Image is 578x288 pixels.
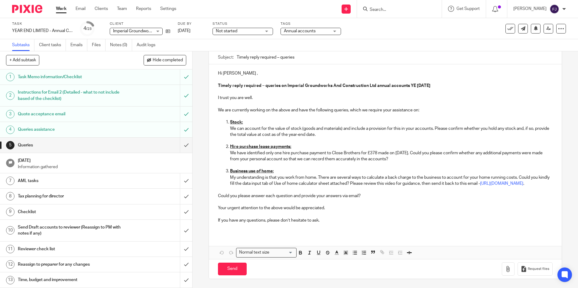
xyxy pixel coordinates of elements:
[218,193,552,199] p: Could you please answer each question and provide your answers via email?
[218,84,430,88] strong: Timely reply required – queries on Imperial Groundworks And Construction Ltd annual accounts YE [...
[6,192,15,200] div: 8
[18,192,122,201] h1: Tax planning for director
[178,29,190,33] span: [DATE]
[95,6,108,12] a: Clients
[513,6,547,12] p: [PERSON_NAME]
[238,249,271,256] span: Normal text size
[137,39,160,51] a: Audit logs
[113,29,196,33] span: Imperial Groundworks And Construction Ltd
[218,70,552,76] p: Hi [PERSON_NAME] ,
[281,21,341,26] label: Tags
[56,6,67,12] a: Work
[6,110,15,118] div: 3
[18,141,122,150] h1: Queries
[12,21,73,26] label: Task
[18,223,122,238] h1: Send Draft accounts to reviewer (Reassign to PM with notes if any)
[153,58,183,63] span: Hide completed
[213,21,273,26] label: Status
[230,120,243,124] u: Stock:
[92,39,106,51] a: Files
[18,164,187,170] p: Information gathered
[6,177,15,185] div: 7
[18,88,122,103] h1: Instructions for Email 2 (Detailed - what to not include based of the checklist)
[528,267,549,271] span: Request files
[6,126,15,134] div: 4
[6,260,15,269] div: 12
[18,176,122,185] h1: AML tasks
[284,29,316,33] span: Annual accounts
[144,55,186,65] button: Hide completed
[230,150,552,162] p: We have identified only one hire purchase payment to Close Brothers for £378 made on [DATE]. Coul...
[18,207,122,216] h1: Checklist
[6,226,15,235] div: 10
[86,27,92,30] small: /23
[218,205,552,211] p: Your urgent attention to the above would be appreciated.
[18,245,122,254] h1: Reviewer check list
[218,95,552,101] p: I trust you are well.
[12,39,34,51] a: Subtasks
[369,7,424,13] input: Search
[12,28,73,34] div: YEAR END LIMITED - Annual COMPANY accounts and CT600 return
[70,39,87,51] a: Emails
[18,72,122,82] h1: Task Memo information/Checklist
[160,6,176,12] a: Settings
[18,260,122,269] h1: Reassign to preparer for any changes
[110,39,132,51] a: Notes (0)
[18,110,122,119] h1: Quote acceptance email
[218,54,234,60] label: Subject:
[18,125,122,134] h1: Queries assistance
[136,6,151,12] a: Reports
[230,174,552,187] p: My understanding is that you work from home. There are several ways to calculate a back charge to...
[6,141,15,149] div: 5
[230,145,291,149] u: Hire purchase lease payments:
[480,181,523,186] a: [URL][DOMAIN_NAME]
[6,55,39,65] button: + Add subtask
[12,5,42,13] img: Pixie
[76,6,86,12] a: Email
[6,73,15,81] div: 1
[6,208,15,216] div: 9
[218,217,552,223] p: If you have any questions, please don’t hesitate to ask.
[218,263,247,276] input: Send
[178,21,205,26] label: Due by
[236,248,297,257] div: Search for option
[83,25,92,32] div: 4
[550,4,559,14] img: svg%3E
[216,29,237,33] span: Not started
[6,276,15,284] div: 13
[230,126,552,138] p: We can account for the value of stock (goods and materials) and include a provision for this in y...
[518,262,553,276] button: Request files
[39,39,66,51] a: Client tasks
[6,245,15,253] div: 11
[18,156,187,164] h1: [DATE]
[6,91,15,100] div: 2
[18,275,122,284] h1: Time, budget and improvement
[230,169,274,173] u: Business use of home:
[218,107,552,113] p: We are currently working on the above and have the following queries, which we require your assis...
[456,7,480,11] span: Get Support
[117,6,127,12] a: Team
[271,249,293,256] input: Search for option
[110,21,170,26] label: Client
